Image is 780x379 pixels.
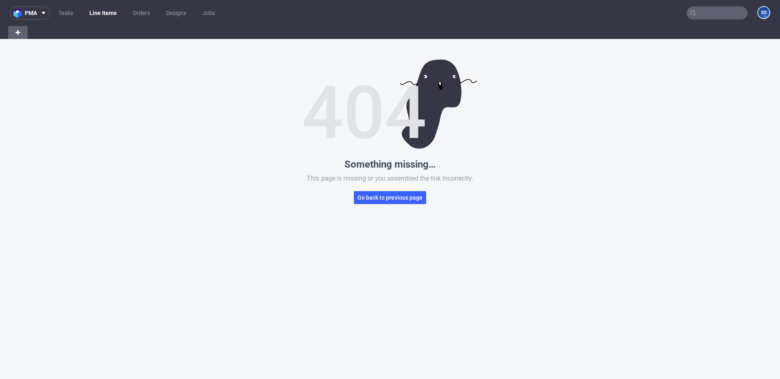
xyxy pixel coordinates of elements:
a: Designs [161,6,191,19]
a: Tasks [54,6,78,19]
img: Error image [303,59,477,149]
figcaption: SS [758,7,769,18]
p: Something missing… [344,159,436,170]
a: Orders [128,6,155,19]
p: This page is missing or you assembled the link incorrectly. [307,174,473,183]
a: Line Items [84,6,121,19]
span: Go back to previous page [357,195,422,200]
button: Go back to previous page [354,191,426,204]
img: logo [13,9,25,18]
button: pma [10,6,50,19]
a: Jobs [197,6,220,19]
span: pma [25,10,37,16]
